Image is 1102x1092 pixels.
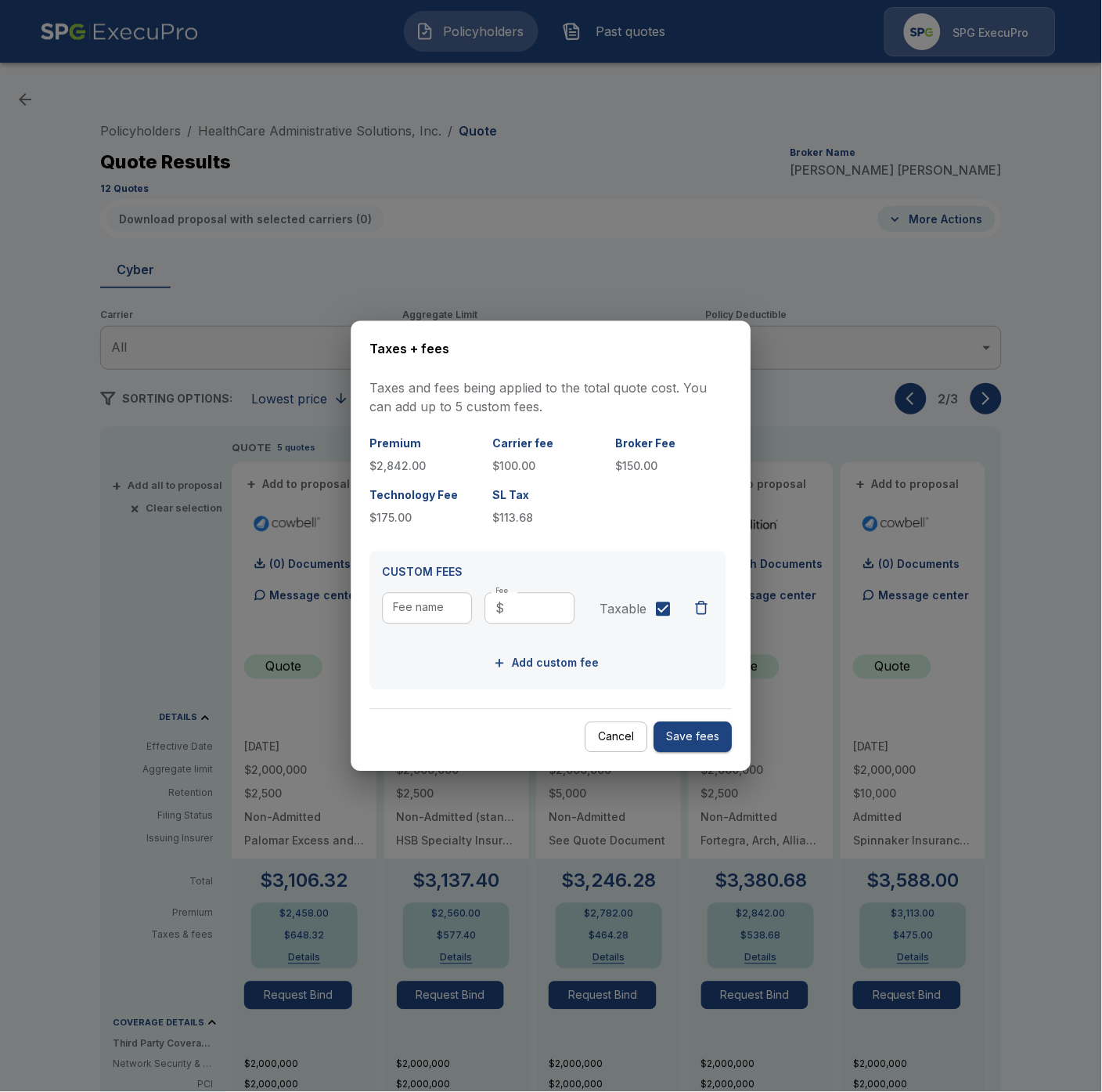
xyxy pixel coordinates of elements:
p: CUSTOM FEES [383,563,714,580]
p: $ [496,598,505,617]
p: $100.00 [493,457,603,474]
p: $175.00 [370,509,481,526]
p: Carrier fee [493,435,603,451]
button: Save fees [654,722,733,753]
p: $2,842.00 [370,457,481,474]
h6: Taxes + fees [370,340,733,360]
p: $113.68 [493,509,603,526]
p: SL Tax [493,486,603,503]
p: $150.00 [616,457,726,474]
button: Add custom fee [491,649,606,678]
p: Broker Fee [616,435,726,451]
label: Fee [496,585,510,595]
p: Taxes and fees being applied to the total quote cost. You can add up to 5 custom fees. [370,378,733,416]
span: Taxable [600,599,647,618]
p: Premium [370,435,481,451]
button: Cancel [585,722,648,753]
p: Technology Fee [370,486,481,503]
